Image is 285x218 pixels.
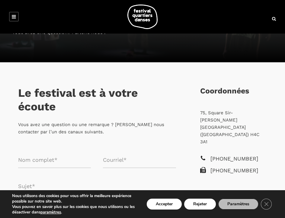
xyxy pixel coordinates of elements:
[18,152,91,168] input: Nom complet*
[18,86,176,113] h3: Le festival est à votre écoute
[18,178,176,194] input: Sujet*
[200,109,267,145] p: 75, Square Sir-[PERSON_NAME] [GEOGRAPHIC_DATA] ([GEOGRAPHIC_DATA]) H4C 3A1
[147,199,182,210] button: Accepter
[200,86,249,102] h3: Coordonnées
[12,204,137,215] p: Vous pouvez en savoir plus sur les cookies que nous utilisons ou les désactiver dans .
[18,121,176,135] p: Vous avez une question ou une remarque ? [PERSON_NAME] nous contacter par l’un des canaux suivants.
[184,199,216,210] button: Rejeter
[127,5,158,29] img: logo-fqd-med
[218,199,258,210] button: Paramètres
[210,166,267,175] span: [PHONE_NUMBER]
[40,210,61,215] button: paramètres
[103,152,176,168] input: Courriel*
[261,199,272,210] button: Close GDPR Cookie Banner
[210,155,267,163] span: [PHONE_NUMBER]
[12,193,137,204] p: Nous utilisons des cookies pour vous offrir la meilleure expérience possible sur notre site web.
